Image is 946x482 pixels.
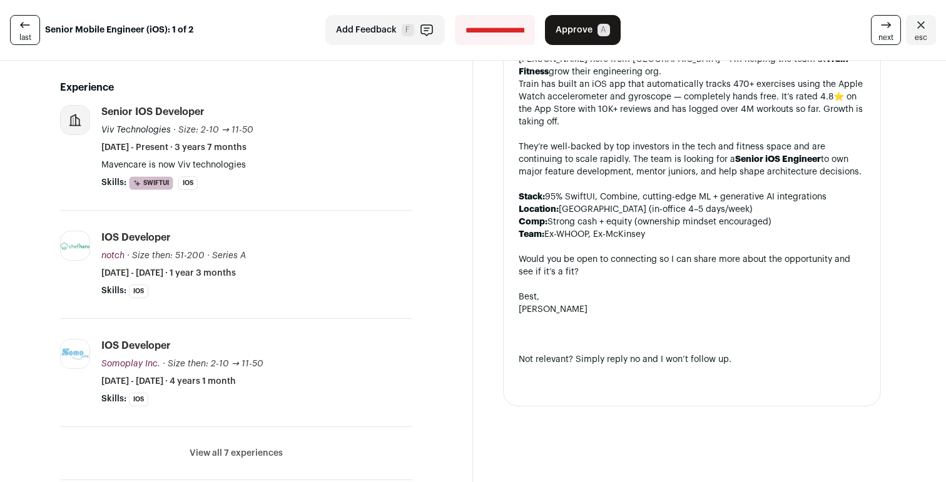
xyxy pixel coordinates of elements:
[61,339,89,368] img: 692b22bc4c1e6dda089f00f936ab56772e2e38b19c6fa1fe43e6e1ff320dbb3c.jpg
[212,251,246,260] span: Series A
[178,176,198,190] li: iOS
[101,126,171,134] span: Viv Technologies
[101,359,160,368] span: Somoplay Inc.
[101,231,171,244] div: iOS Developer
[519,193,545,201] strong: Stack:
[101,375,236,388] span: [DATE] - [DATE] · 4 years 1 month
[735,155,821,164] strong: Senior iOS Engineer
[127,251,205,260] span: · Size then: 51-200
[871,15,901,45] a: next
[101,251,125,260] span: notch
[545,15,621,45] button: Approve A
[163,359,263,368] span: · Size then: 2-10 → 11-50
[598,24,610,36] span: A
[519,303,865,316] div: [PERSON_NAME]
[878,33,893,43] span: next
[519,218,547,226] strong: Comp:
[10,15,40,45] a: last
[519,191,865,203] div: 95% SwiftUI, Combine, cutting-edge ML + generative AI integrations
[519,53,865,78] div: [PERSON_NAME] here from [GEOGRAPHIC_DATA] – I’m helping the team at grow their engineering org.
[325,15,445,45] button: Add Feedback F
[45,24,193,36] strong: Senior Mobile Engineer (iOS): 1 of 2
[61,106,89,134] img: company-logo-placeholder-414d4e2ec0e2ddebbe968bf319fdfe5acfe0c9b87f798d344e800bc9a89632a0.png
[906,15,936,45] a: Close
[519,141,865,178] div: They’re well-backed by top investors in the tech and fitness space and are continuing to scale ra...
[519,205,559,214] strong: Location:
[519,253,865,278] div: Would you be open to connecting so I can share more about the opportunity and see if it’s a fit?
[129,176,173,190] li: SwiftUI
[101,339,171,353] div: iOS Developer
[101,267,236,279] span: [DATE] - [DATE] · 1 year 3 months
[101,141,247,154] span: [DATE] - Present · 3 years 7 months
[19,33,31,43] span: last
[129,284,148,298] li: iOS
[519,291,865,303] div: Best,
[101,393,126,405] span: Skills:
[519,230,544,239] strong: Team:
[915,33,927,43] span: esc
[101,159,412,171] p: Mavencare is now Viv technologies
[129,393,148,406] li: iOS
[336,24,397,36] span: Add Feedback
[101,284,126,297] span: Skills:
[519,78,865,128] div: Train has built an iOS app that automatically tracks 470+ exercises using the Apple Watch acceler...
[101,176,126,189] span: Skills:
[207,249,210,262] span: ·
[101,105,205,119] div: Senior iOS Developer
[173,126,253,134] span: · Size: 2-10 → 11-50
[60,80,412,95] h2: Experience
[519,353,865,366] div: Not relevant? Simply reply no and I won’t follow up.
[519,203,865,216] div: [GEOGRAPHIC_DATA] (in-office 4–5 days/week)
[519,228,865,241] div: Ex-WHOOP, Ex-McKinsey
[61,243,89,249] img: dd34eb6b720919e991df5e89e48470f8cb5bbc82f2cb79c987f47d9a20168902.png
[519,216,865,228] div: Strong cash + equity (ownership mindset encouraged)
[556,24,593,36] span: Approve
[402,24,414,36] span: F
[190,447,283,459] button: View all 7 experiences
